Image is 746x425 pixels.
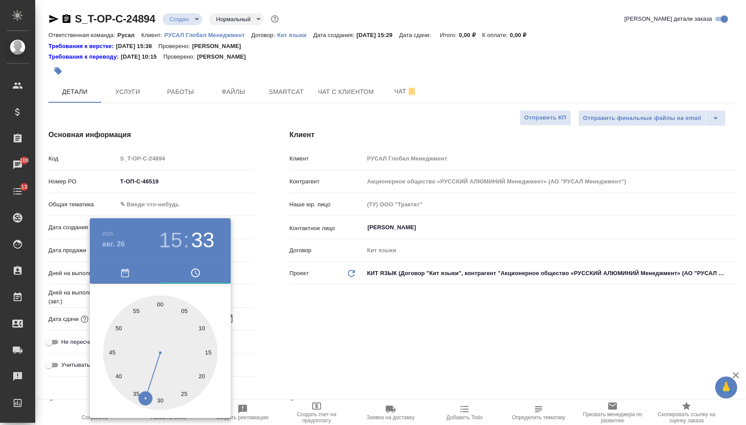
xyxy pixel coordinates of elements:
[102,231,113,236] button: 2025
[102,239,125,250] button: авг. 26
[183,228,189,253] h3: :
[191,228,214,253] button: 33
[159,228,182,253] button: 15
